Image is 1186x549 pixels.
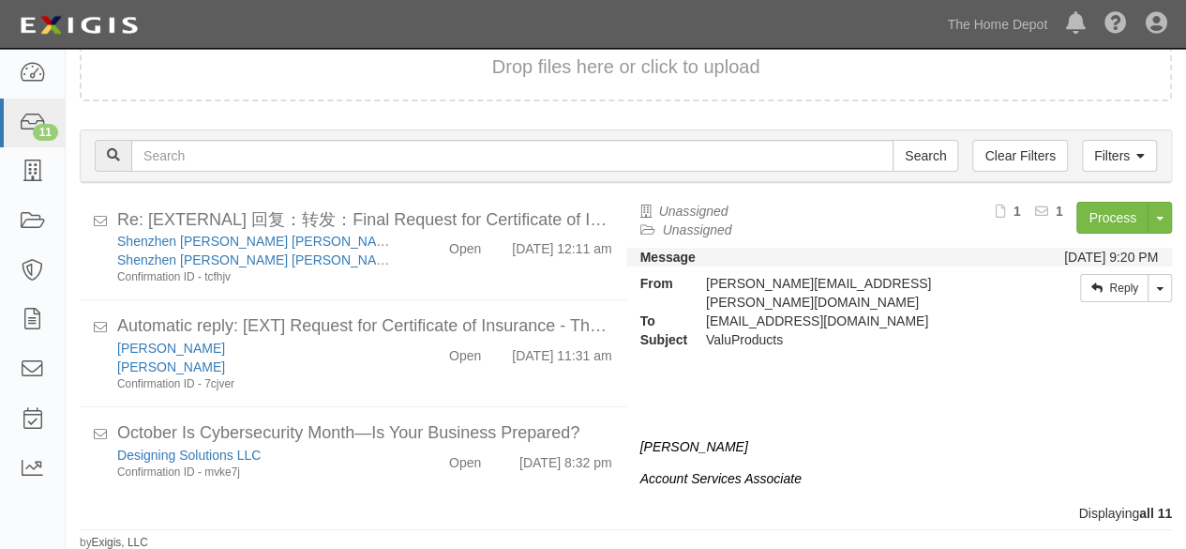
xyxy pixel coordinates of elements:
a: Shenzhen [PERSON_NAME] [PERSON_NAME] [117,252,399,267]
a: [PERSON_NAME] [117,341,225,356]
b: all 11 [1139,506,1172,521]
a: The Home Depot [938,6,1057,43]
i: [PERSON_NAME] [640,439,748,454]
div: Automatic reply: [EXT] Request for Certificate of Insurance - The Home Depot [117,314,612,339]
b: 1 [1056,204,1063,219]
div: Open [449,339,481,365]
strong: Subject [626,330,692,349]
a: Process [1076,202,1148,234]
input: Search [893,140,958,172]
strong: From [626,274,692,293]
a: Designing Solutions LLC [117,448,261,463]
strong: To [626,312,692,330]
div: Open [449,446,481,472]
a: [PERSON_NAME] [117,359,225,374]
a: Filters [1082,140,1157,172]
img: logo-5460c22ac91f19d4615b14bd174203de0afe785f0fc80cf4dbbc73dc1793850b.png [14,8,143,42]
a: Exigis, LLC [92,536,148,549]
div: [DATE] 12:11 am [512,232,611,258]
div: Confirmation ID - 7cjver [117,376,394,392]
div: [DATE] 11:31 am [512,339,611,365]
a: Clear Filters [972,140,1067,172]
div: ValuProducts [692,330,1022,349]
i: Account Services Associate [640,471,802,486]
b: 1 [1013,204,1021,219]
div: inbox@thdmerchandising.complianz.com [692,312,1022,330]
div: Confirmation ID - tcfhjv [117,269,394,285]
i: Help Center - Complianz [1104,13,1127,36]
button: Drop files here or click to upload [492,53,760,81]
div: October Is Cybersecurity Month—Is Your Business Prepared? [117,421,612,446]
div: 11 [33,124,58,141]
input: Search [131,140,893,172]
div: [DATE] 9:20 PM [1064,248,1158,267]
div: [DATE] 8:32 pm [519,446,612,472]
div: Re: [EXTERNAL] 回复：转发：Final Request for Certificate of Insurance - The Home Depot [117,208,612,233]
a: Unassigned [659,204,728,219]
div: [PERSON_NAME][EMAIL_ADDRESS][PERSON_NAME][DOMAIN_NAME] [692,274,1022,312]
a: Reply [1080,274,1148,302]
div: Open [449,232,481,258]
div: Confirmation ID - mvke7j [117,465,394,480]
div: Displaying [66,504,1186,523]
a: Unassigned [663,222,732,237]
strong: Message [640,250,696,265]
a: Shenzhen [PERSON_NAME] [PERSON_NAME] [117,234,399,249]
